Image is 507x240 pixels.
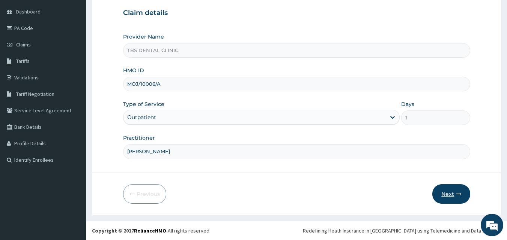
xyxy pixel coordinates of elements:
[16,58,30,64] span: Tariffs
[127,113,156,121] div: Outpatient
[123,4,141,22] div: Minimize live chat window
[134,227,166,234] a: RelianceHMO
[86,221,507,240] footer: All rights reserved.
[44,72,104,148] span: We're online!
[123,67,144,74] label: HMO ID
[123,9,471,17] h3: Claim details
[401,100,414,108] label: Days
[39,42,126,52] div: Chat with us now
[16,91,54,97] span: Tariff Negotiation
[432,184,470,204] button: Next
[14,37,30,56] img: d_794563401_company_1708531726252_794563401
[123,33,164,40] label: Provider Name
[16,41,31,48] span: Claims
[16,8,41,15] span: Dashboard
[123,100,164,108] label: Type of Service
[123,77,471,91] input: Enter HMO ID
[92,227,168,234] strong: Copyright © 2017 .
[123,144,471,159] input: Enter Name
[123,184,166,204] button: Previous
[4,160,143,186] textarea: Type your message and hit 'Enter'
[303,227,501,234] div: Redefining Heath Insurance in [GEOGRAPHIC_DATA] using Telemedicine and Data Science!
[123,134,155,142] label: Practitioner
